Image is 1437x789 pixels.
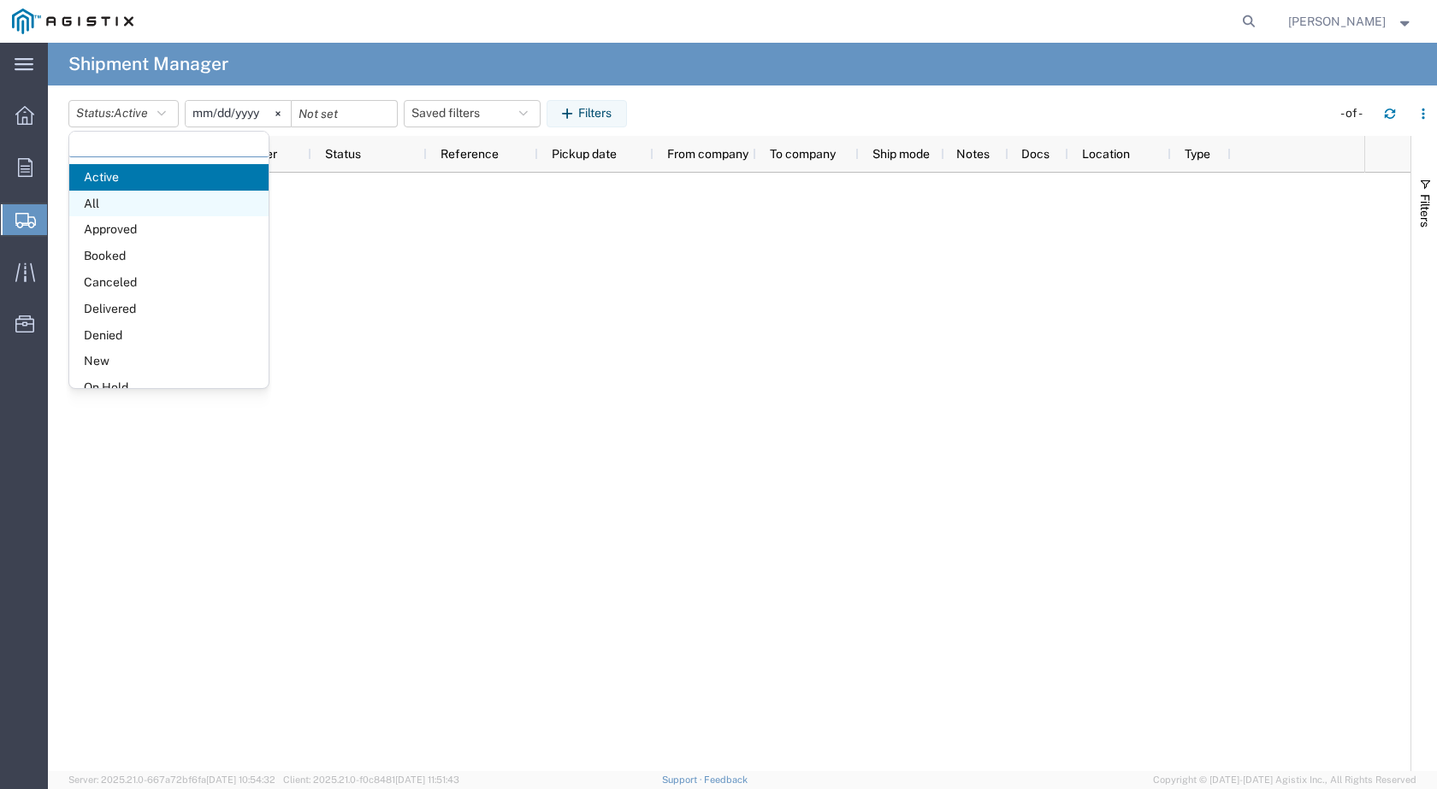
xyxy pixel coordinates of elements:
span: Notes [956,147,990,161]
input: Not set [292,101,397,127]
button: Filters [547,100,627,127]
span: To company [770,147,836,161]
span: Filters [1418,194,1432,227]
span: Server: 2025.21.0-667a72bf6fa [68,774,275,785]
span: All [69,191,269,217]
span: Client: 2025.21.0-f0c8481 [283,774,459,785]
span: Copyright © [DATE]-[DATE] Agistix Inc., All Rights Reserved [1153,773,1416,787]
span: [DATE] 11:51:43 [395,774,459,785]
span: Canceled [69,269,269,296]
span: [DATE] 10:54:32 [206,774,275,785]
span: Alberto Quezada [1288,12,1386,31]
span: Status [325,147,361,161]
a: Support [662,774,705,785]
span: Active [69,164,269,191]
span: Docs [1021,147,1050,161]
span: Denied [69,322,269,349]
span: Ship mode [872,147,930,161]
div: - of - [1340,104,1370,122]
input: Not set [186,101,291,127]
span: From company [667,147,748,161]
button: [PERSON_NAME] [1287,11,1414,32]
span: Pickup date [552,147,617,161]
button: Saved filters [404,100,541,127]
img: logo [12,9,133,34]
button: Status:Active [68,100,179,127]
span: On Hold [69,374,269,401]
span: Reference [441,147,499,161]
h4: Shipment Manager [68,43,228,85]
span: Location [1082,147,1130,161]
span: Approved [69,216,269,243]
span: New [69,348,269,374]
span: Active [114,106,148,120]
span: Booked [69,243,269,269]
a: Feedback [704,774,748,785]
span: Type [1185,147,1210,161]
span: Delivered [69,296,269,322]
